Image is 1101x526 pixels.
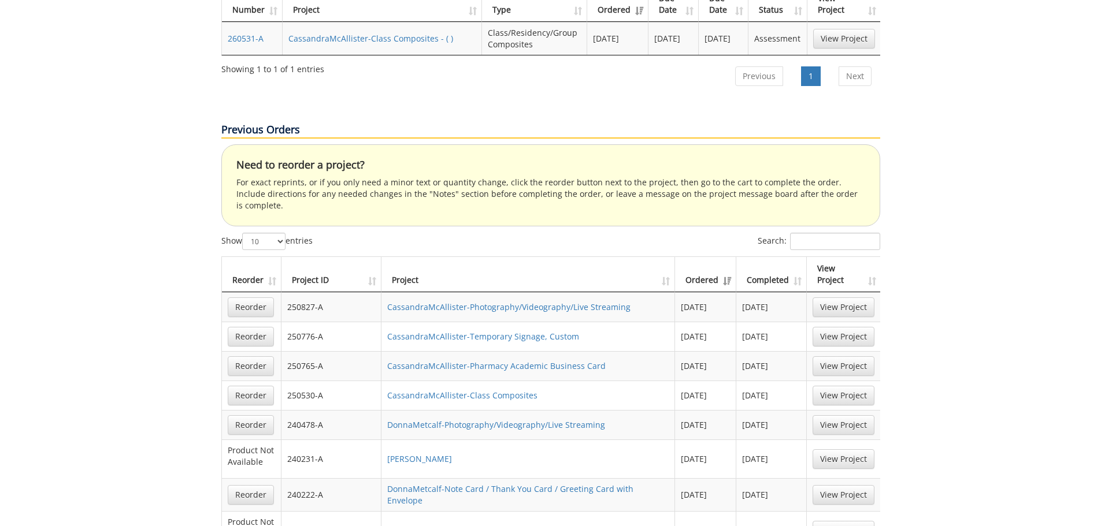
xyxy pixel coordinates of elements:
[675,478,736,511] td: [DATE]
[813,327,874,346] a: View Project
[790,233,880,250] input: Search:
[675,322,736,351] td: [DATE]
[387,390,537,401] a: CassandraMcAllister-Class Composites
[736,292,807,322] td: [DATE]
[281,292,381,322] td: 250827-A
[801,66,821,86] a: 1
[387,301,631,312] a: CassandraMcAllister-Photography/Videography/Live Streaming
[675,292,736,322] td: [DATE]
[281,478,381,511] td: 240222-A
[813,356,874,376] a: View Project
[813,29,875,49] a: View Project
[813,485,874,505] a: View Project
[813,297,874,317] a: View Project
[735,66,783,86] a: Previous
[736,439,807,478] td: [DATE]
[675,351,736,380] td: [DATE]
[228,356,274,376] a: Reorder
[281,380,381,410] td: 250530-A
[839,66,872,86] a: Next
[736,410,807,439] td: [DATE]
[675,439,736,478] td: [DATE]
[381,257,676,292] th: Project: activate to sort column ascending
[699,22,749,55] td: [DATE]
[675,257,736,292] th: Ordered: activate to sort column ascending
[236,177,865,211] p: For exact reprints, or if you only need a minor text or quantity change, click the reorder button...
[221,59,324,75] div: Showing 1 to 1 of 1 entries
[281,410,381,439] td: 240478-A
[736,351,807,380] td: [DATE]
[228,33,264,44] a: 260531-A
[281,439,381,478] td: 240231-A
[736,380,807,410] td: [DATE]
[228,415,274,435] a: Reorder
[675,410,736,439] td: [DATE]
[387,331,579,342] a: CassandraMcAllister-Temporary Signage, Custom
[222,257,281,292] th: Reorder: activate to sort column ascending
[228,485,274,505] a: Reorder
[228,386,274,405] a: Reorder
[387,419,605,430] a: DonnaMetcalf-Photography/Videography/Live Streaming
[228,445,275,468] p: Product Not Available
[236,159,865,171] h4: Need to reorder a project?
[807,257,880,292] th: View Project: activate to sort column ascending
[675,380,736,410] td: [DATE]
[813,415,874,435] a: View Project
[748,22,807,55] td: Assessment
[281,257,381,292] th: Project ID: activate to sort column ascending
[387,360,606,371] a: CassandraMcAllister-Pharmacy Academic Business Card
[387,453,452,464] a: [PERSON_NAME]
[228,327,274,346] a: Reorder
[221,122,880,139] p: Previous Orders
[813,386,874,405] a: View Project
[736,478,807,511] td: [DATE]
[288,33,453,44] a: CassandraMcAllister-Class Composites - ( )
[813,449,874,469] a: View Project
[281,351,381,380] td: 250765-A
[648,22,699,55] td: [DATE]
[228,297,274,317] a: Reorder
[482,22,587,55] td: Class/Residency/Group Composites
[736,322,807,351] td: [DATE]
[387,483,633,506] a: DonnaMetcalf-Note Card / Thank You Card / Greeting Card with Envelope
[221,233,313,250] label: Show entries
[242,233,286,250] select: Showentries
[281,322,381,351] td: 250776-A
[758,233,880,250] label: Search:
[587,22,648,55] td: [DATE]
[736,257,807,292] th: Completed: activate to sort column ascending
